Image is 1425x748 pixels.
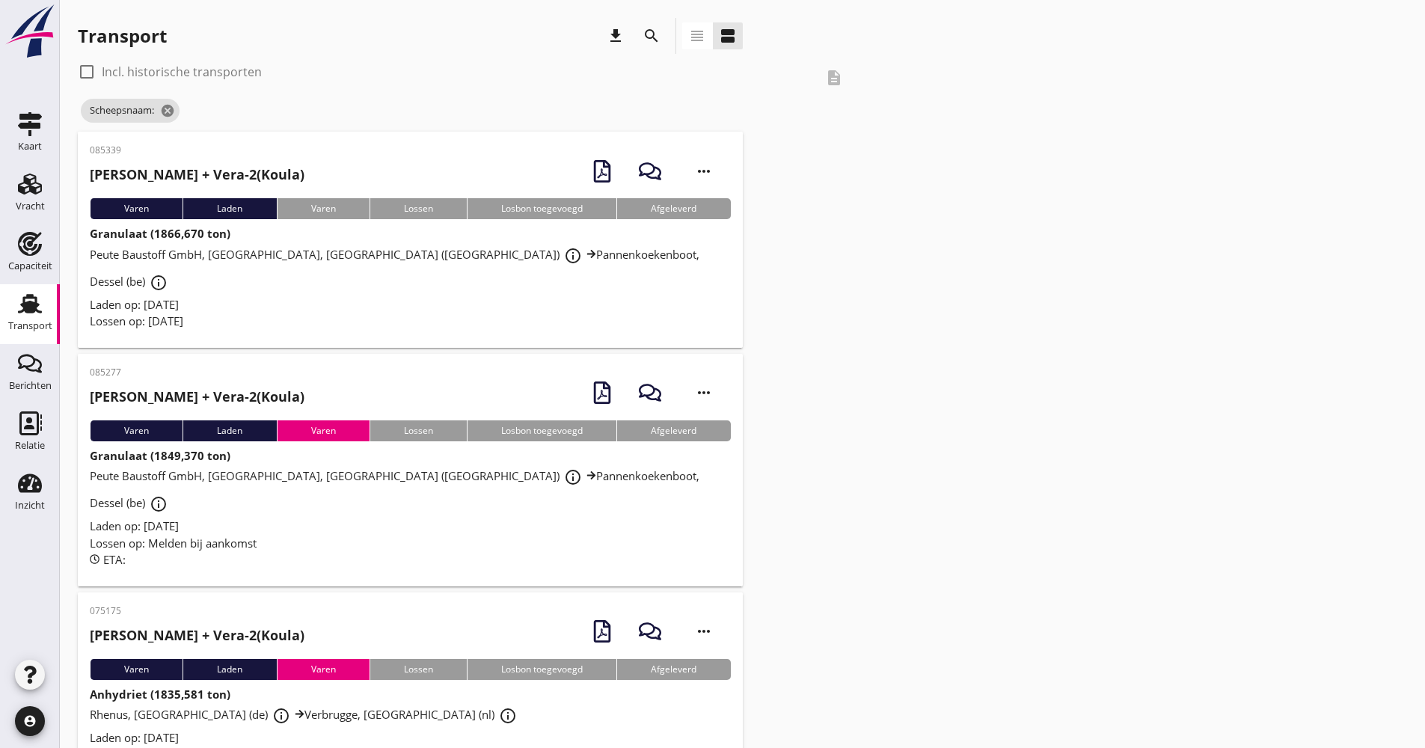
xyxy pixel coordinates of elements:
strong: [PERSON_NAME] + Vera-2 [90,387,257,405]
div: Lossen [370,198,467,219]
strong: [PERSON_NAME] + Vera-2 [90,165,257,183]
span: Lossen op: [DATE] [90,313,183,328]
div: Laden [183,659,276,680]
div: Berichten [9,381,52,390]
i: search [643,27,661,45]
i: cancel [160,103,175,118]
div: Lossen [370,420,467,441]
div: Varen [277,659,370,680]
div: Transport [78,24,167,48]
span: Scheepsnaam: [81,99,180,123]
h2: (Koula) [90,625,304,646]
i: more_horiz [683,150,725,192]
img: logo-small.a267ee39.svg [3,4,57,59]
div: Afgeleverd [616,420,730,441]
div: Varen [277,198,370,219]
h2: (Koula) [90,165,304,185]
div: Losbon toegevoegd [467,659,616,680]
a: 085339[PERSON_NAME] + Vera-2(Koula)VarenLadenVarenLossenLosbon toegevoegdAfgeleverdGranulaat (186... [78,132,743,348]
span: Rhenus, [GEOGRAPHIC_DATA] (de) Verbrugge, [GEOGRAPHIC_DATA] (nl) [90,707,521,722]
div: Transport [8,321,52,331]
p: 085339 [90,144,304,157]
div: Varen [277,420,370,441]
strong: Anhydriet (1835,581 ton) [90,687,230,702]
div: Inzicht [15,500,45,510]
strong: Granulaat (1849,370 ton) [90,448,230,463]
i: info_outline [564,468,582,486]
i: info_outline [499,707,517,725]
span: ETA: [103,552,126,567]
div: Capaciteit [8,261,52,271]
div: Losbon toegevoegd [467,198,616,219]
i: view_headline [688,27,706,45]
div: Lossen [370,659,467,680]
i: more_horiz [683,372,725,414]
div: Losbon toegevoegd [467,420,616,441]
div: Afgeleverd [616,659,730,680]
div: Vracht [16,201,45,211]
span: Peute Baustoff GmbH, [GEOGRAPHIC_DATA], [GEOGRAPHIC_DATA] ([GEOGRAPHIC_DATA]) Pannenkoekenboot, D... [90,468,699,510]
i: info_outline [564,247,582,265]
span: Laden op: [DATE] [90,518,179,533]
div: Laden [183,198,276,219]
div: Kaart [18,141,42,151]
div: Varen [90,198,183,219]
i: view_agenda [719,27,737,45]
a: 085277[PERSON_NAME] + Vera-2(Koula)VarenLadenVarenLossenLosbon toegevoegdAfgeleverdGranulaat (184... [78,354,743,586]
div: Relatie [15,441,45,450]
i: more_horiz [683,610,725,652]
span: Lossen op: Melden bij aankomst [90,536,257,551]
label: Incl. historische transporten [102,64,262,79]
i: info_outline [272,707,290,725]
span: Peute Baustoff GmbH, [GEOGRAPHIC_DATA], [GEOGRAPHIC_DATA] ([GEOGRAPHIC_DATA]) Pannenkoekenboot, D... [90,247,699,289]
div: Varen [90,420,183,441]
h2: (Koula) [90,387,304,407]
p: 075175 [90,604,304,618]
strong: Granulaat (1866,670 ton) [90,226,230,241]
i: info_outline [150,495,168,513]
strong: [PERSON_NAME] + Vera-2 [90,626,257,644]
p: 085277 [90,366,304,379]
i: download [607,27,625,45]
i: account_circle [15,706,45,736]
div: Varen [90,659,183,680]
div: Laden [183,420,276,441]
span: Laden op: [DATE] [90,297,179,312]
div: Afgeleverd [616,198,730,219]
i: info_outline [150,274,168,292]
span: Laden op: [DATE] [90,730,179,745]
